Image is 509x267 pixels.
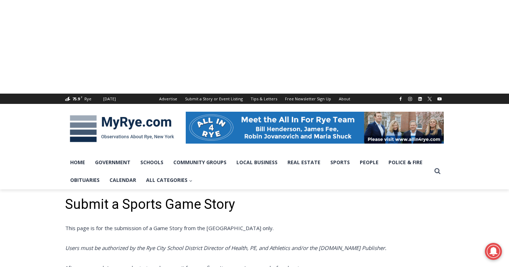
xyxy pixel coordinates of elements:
a: Real Estate [283,154,325,171]
a: Sports [325,154,355,171]
span: 75.9 [72,96,80,101]
a: Local Business [231,154,283,171]
span: All Categories [146,176,192,184]
nav: Secondary Navigation [155,94,354,104]
a: About [335,94,354,104]
button: View Search Form [431,165,444,178]
a: All Categories [141,171,197,189]
a: Community Groups [168,154,231,171]
a: Facebook [396,95,405,103]
div: Rye [84,96,91,102]
div: [DATE] [103,96,116,102]
span: F [81,95,83,99]
a: Schools [135,154,168,171]
a: Instagram [406,95,414,103]
nav: Primary Navigation [65,154,431,189]
a: Government [90,154,135,171]
img: All in for Rye [186,112,444,144]
a: Free Newsletter Sign Up [281,94,335,104]
i: Users must be authorized by the Rye City School District Director of Health, PE, and Athletics an... [65,244,386,251]
img: MyRye.com [65,110,179,147]
a: Police & Fire [384,154,427,171]
a: Tips & Letters [247,94,281,104]
a: YouTube [435,95,444,103]
h1: Submit a Sports Game Story [65,196,444,213]
a: Home [65,154,90,171]
a: Obituaries [65,171,105,189]
a: Advertise [155,94,181,104]
a: People [355,154,384,171]
p: This page is for the submission of a Game Story from the [GEOGRAPHIC_DATA] only. [65,224,444,232]
a: Linkedin [416,95,424,103]
a: Calendar [105,171,141,189]
a: X [425,95,434,103]
a: Submit a Story or Event Listing [181,94,247,104]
